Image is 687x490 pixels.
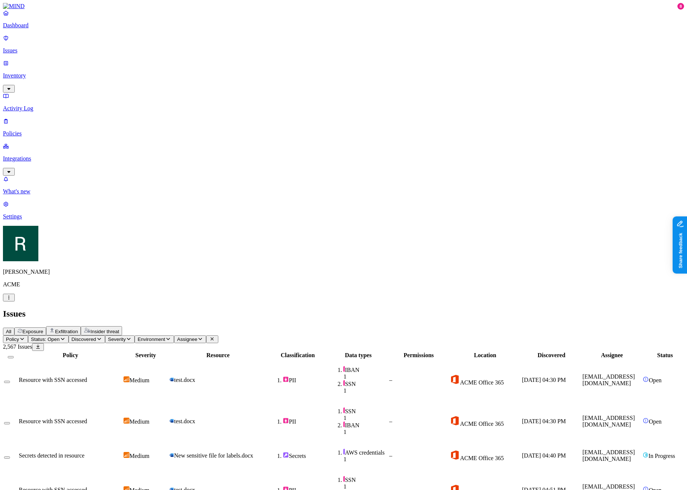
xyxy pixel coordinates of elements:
span: Insider threat [90,329,119,334]
p: Policies [3,130,684,137]
a: MIND [3,3,684,10]
span: Discovered [72,337,96,342]
div: SSN [343,407,388,415]
span: ACME Office 365 [460,379,504,386]
img: office-365 [450,450,460,460]
div: SSN [343,476,388,483]
span: In Progress [648,453,675,459]
span: Resource with SSN accessed [19,418,87,424]
img: pii-line [343,476,345,482]
div: PII [283,376,327,384]
img: pii-line [343,421,345,427]
div: Location [450,352,520,359]
p: [PERSON_NAME] [3,269,684,275]
span: Exfiltration [55,329,78,334]
span: Resource with SSN accessed [19,377,87,383]
img: severity-medium [124,452,129,458]
div: Assignee [582,352,641,359]
img: status-open [643,376,649,382]
button: Select row [4,456,10,459]
span: – [389,418,392,424]
div: Resource [169,352,267,359]
a: Integrations [3,143,684,175]
div: Severity [124,352,168,359]
div: IBAN [343,366,388,373]
span: [DATE] 04:40 PM [522,452,566,459]
div: 1 [343,373,388,380]
div: PII [283,418,327,425]
img: severity-medium [124,376,129,382]
div: Classification [268,352,327,359]
div: 1 [343,456,388,463]
div: 1 [343,483,388,490]
span: [EMAIL_ADDRESS][DOMAIN_NAME] [582,373,635,386]
p: Integrations [3,155,684,162]
span: Medium [129,377,149,383]
p: ACME [3,281,684,288]
img: pii [283,418,289,424]
div: Discovered [522,352,581,359]
p: Activity Log [3,105,684,112]
span: Medium [129,453,149,459]
button: Select all [8,356,14,358]
p: Dashboard [3,22,684,29]
h2: Issues [3,309,684,319]
span: Medium [129,418,149,425]
div: AWS credentials [343,449,388,456]
div: Policy [19,352,122,359]
div: 1 [343,415,388,421]
span: test.docx [174,418,195,424]
span: Status: Open [31,337,60,342]
img: pii-line [343,407,345,413]
img: pii-line [343,380,345,386]
div: Data types [329,352,388,359]
img: office-365 [450,374,460,384]
span: [DATE] 04:30 PM [522,377,566,383]
span: Exposure [22,329,43,334]
span: Environment [138,337,165,342]
span: Open [649,418,662,425]
span: Secrets detected in resource [19,452,84,459]
img: microsoft-word [169,377,174,382]
div: 1 [343,387,388,394]
span: All [6,329,11,334]
span: [DATE] 04:30 PM [522,418,566,424]
button: Select row [4,422,10,424]
img: office-365 [450,415,460,426]
div: SSN [343,380,388,387]
div: 8 [677,3,684,10]
img: secret-line [343,449,345,455]
div: 1 [343,429,388,435]
p: Inventory [3,72,684,79]
span: Severity [108,337,126,342]
a: Issues [3,35,684,54]
span: New sensitive file for labels.docx [174,452,253,459]
a: Dashboard [3,10,684,29]
a: Inventory [3,60,684,92]
img: Ron Rabinovich [3,226,38,261]
span: Policy [6,337,19,342]
img: secret [283,452,289,458]
p: Issues [3,47,684,54]
a: Settings [3,201,684,220]
div: Status [643,352,687,359]
img: pii-line [343,366,345,372]
a: Activity Log [3,93,684,112]
img: microsoft-word [169,453,174,458]
span: ACME Office 365 [460,421,504,427]
span: Open [649,377,662,383]
button: Select row [4,381,10,383]
img: severity-medium [124,418,129,424]
p: Settings [3,213,684,220]
span: – [389,452,392,459]
img: status-in-progress [643,452,648,458]
span: ACME Office 365 [460,455,504,461]
div: Permissions [389,352,448,359]
img: microsoft-word [169,418,174,423]
div: IBAN [343,421,388,429]
span: 2,567 Issues [3,344,32,350]
a: Policies [3,118,684,137]
a: What's new [3,176,684,195]
span: [EMAIL_ADDRESS][DOMAIN_NAME] [582,415,635,428]
img: status-open [643,418,649,424]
